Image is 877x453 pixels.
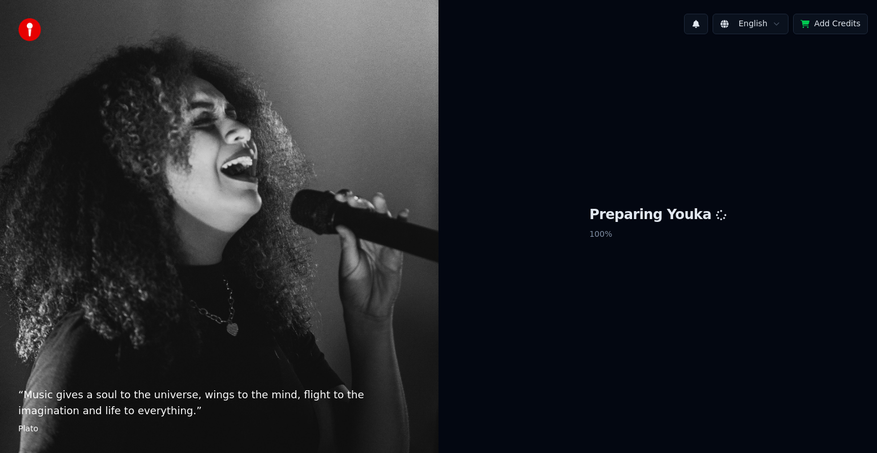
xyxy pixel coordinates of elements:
[18,423,420,435] footer: Plato
[589,206,726,224] h1: Preparing Youka
[589,224,726,245] p: 100 %
[793,14,868,34] button: Add Credits
[18,18,41,41] img: youka
[18,387,420,419] p: “ Music gives a soul to the universe, wings to the mind, flight to the imagination and life to ev...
